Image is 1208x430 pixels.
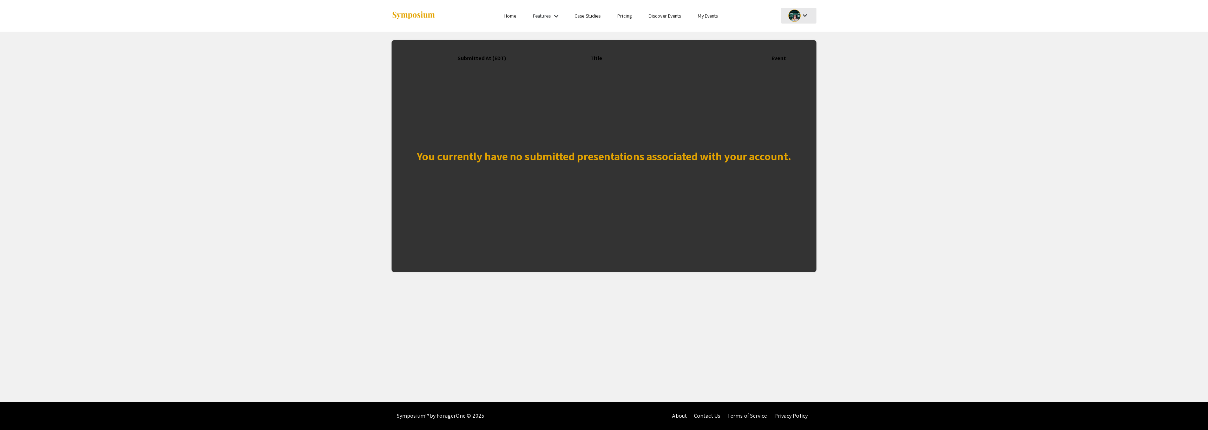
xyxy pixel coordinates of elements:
[781,8,816,24] button: Expand account dropdown
[698,13,718,19] a: My Events
[575,13,600,19] a: Case Studies
[397,402,484,430] div: Symposium™ by ForagerOne © 2025
[5,398,30,425] iframe: Chat
[533,13,551,19] a: Features
[504,13,516,19] a: Home
[392,11,435,20] img: Symposium by ForagerOne
[694,412,720,419] a: Contact Us
[552,12,560,20] mat-icon: Expand Features list
[672,412,687,419] a: About
[801,11,809,20] mat-icon: Expand account dropdown
[649,13,681,19] a: Discover Events
[417,148,791,165] div: You currently have no submitted presentations associated with your account.
[727,412,767,419] a: Terms of Service
[774,412,808,419] a: Privacy Policy
[617,13,632,19] a: Pricing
